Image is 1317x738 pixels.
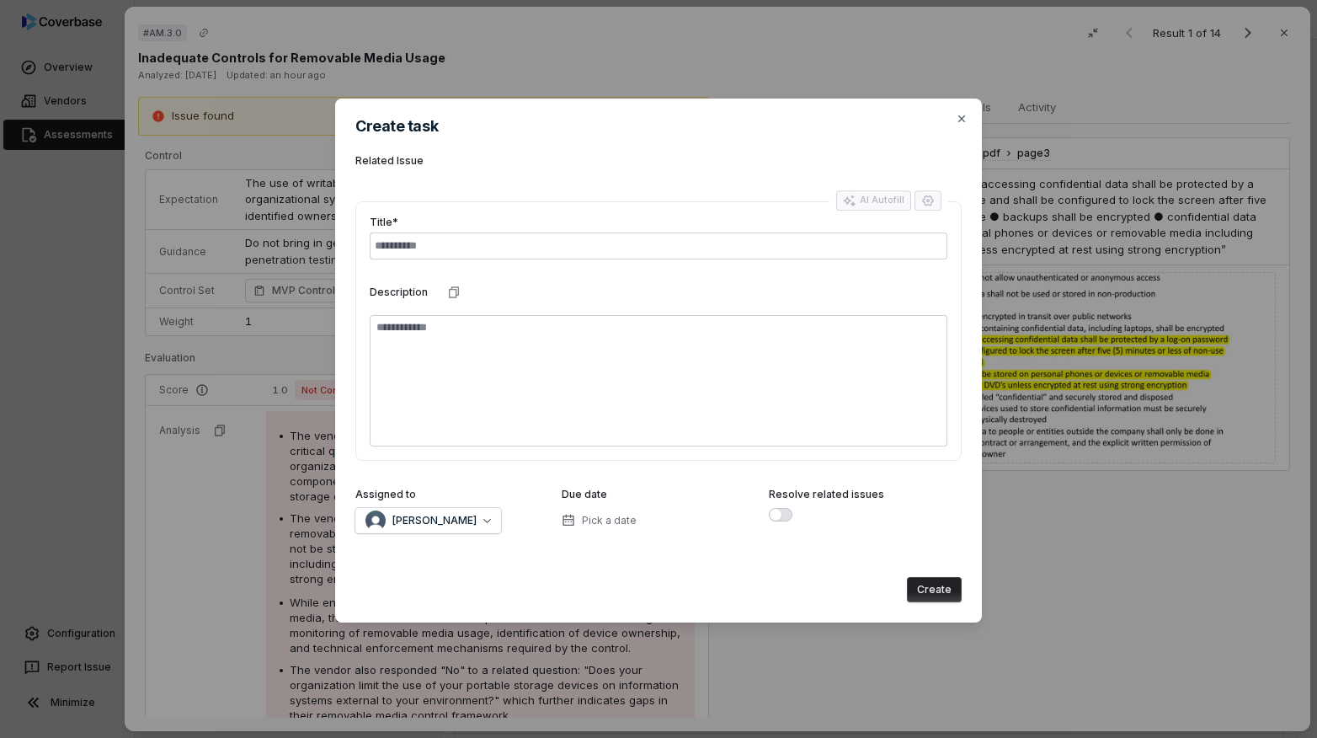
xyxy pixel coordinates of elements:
button: Create [907,577,962,602]
label: Assigned to [355,488,416,501]
label: Description [370,286,428,299]
label: Due date [562,488,607,501]
label: Related Issue [355,154,962,168]
span: Resolve related issues [769,488,884,500]
button: Pick a date [557,503,642,538]
span: Pick a date [582,514,637,527]
span: [PERSON_NAME] [392,514,477,527]
img: Tomo Majima avatar [365,511,386,531]
label: Title* [370,216,398,229]
h2: Create task [355,119,962,134]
